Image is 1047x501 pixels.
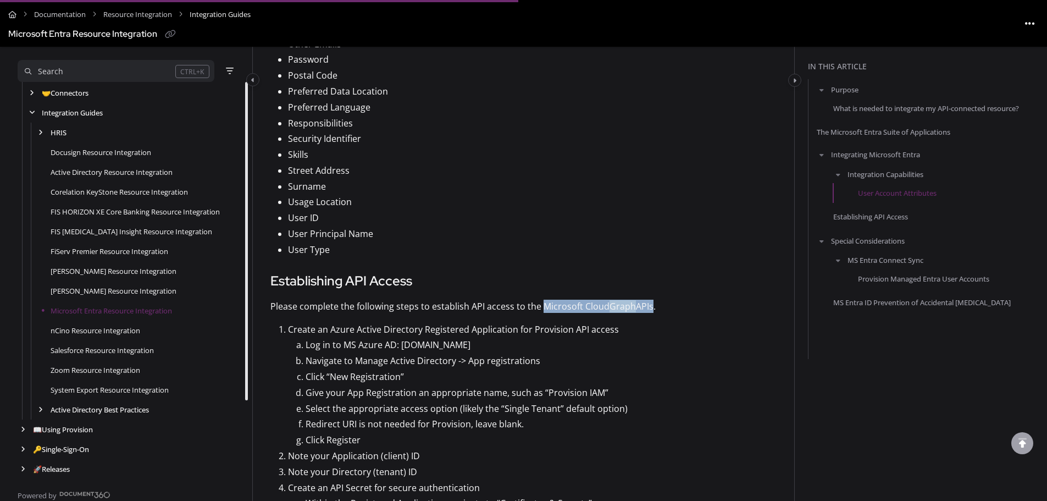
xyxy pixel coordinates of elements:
a: Corelation KeyStone Resource Integration [51,186,188,197]
p: Note your Directory (tenant) ID [288,464,777,480]
span: Integration Guides [190,7,251,23]
a: Releases [33,464,70,475]
p: Create an Azure Active Directory Registered Application for Provision API access [288,322,777,338]
a: Single-Sign-On [33,444,89,455]
a: Connectors [42,87,88,98]
p: Click Register [306,432,777,448]
button: arrow [817,148,827,161]
a: The Microsoft Entra Suite of Applications [817,126,950,137]
a: FIS IBS Insight Resource Integration [51,226,212,237]
a: System Export Resource Integration [51,384,169,395]
a: Resource Integration [103,7,172,23]
div: arrow [26,88,37,98]
p: Log in to MS Azure AD: [DOMAIN_NAME] [306,337,777,353]
img: Document360 [59,492,110,498]
button: arrow [833,168,843,180]
span: 📖 [33,425,42,434]
div: In this article [808,60,1043,73]
span: responsibilities [288,117,353,129]
button: arrow [817,84,827,96]
a: Jack Henry SilverLake Resource Integration [51,266,176,277]
div: Search [38,65,63,78]
div: arrow [35,405,46,415]
button: arrow [817,235,827,247]
a: User Account Attributes [858,187,937,198]
p: Redirect URI is not needed for Provision, leave blank. [306,416,777,432]
span: postal code [288,69,337,81]
button: Copy link of [162,26,179,43]
span: user type [288,244,330,256]
span: preferred language [288,101,370,113]
a: HRIS [51,127,67,138]
a: Provision Managed Entra User Accounts [858,273,989,284]
span: usage location [288,196,352,208]
button: Search [18,60,214,82]
button: Category toggle [246,73,259,86]
span: skills [288,148,308,161]
a: Jack Henry Symitar Resource Integration [51,285,176,296]
a: nCino Resource Integration [51,325,140,336]
a: Integration Guides [42,107,103,118]
span: password [288,53,329,65]
a: Using Provision [33,424,93,435]
span: surname [288,180,326,192]
span: 🔑 [33,444,42,454]
a: Active Directory Best Practices [51,404,149,415]
span: security identifier [288,133,361,145]
button: Category toggle [788,74,801,87]
a: Active Directory Resource Integration [51,167,173,178]
a: Docusign Resource Integration [51,147,151,158]
a: MS Entra ID Prevention of Accidental [MEDICAL_DATA] [833,297,1011,308]
div: arrow [26,108,37,118]
span: user principal name [288,228,373,240]
span: Powered by [18,490,57,501]
a: Integrating Microsoft Entra [831,149,920,160]
mark: Graph [610,300,636,312]
span: other emails [288,38,341,50]
a: MS Entra Connect Sync [847,255,923,266]
p: Please complete the following steps to establish API access to the Microsoft Cloud APIs. [270,300,777,313]
p: Note your Application (client) ID [288,448,777,464]
a: Purpose [831,84,858,95]
a: What is needed to integrate my API-connected resource? [833,103,1019,114]
button: Filter [223,64,236,78]
div: arrow [18,444,29,455]
div: CTRL+K [175,65,209,78]
a: Zoom Resource Integration [51,365,140,376]
a: Integration Capabilities [847,168,923,179]
span: 🚀 [33,464,42,474]
span: preferred data location [288,85,388,97]
a: Salesforce Resource Integration [51,345,154,356]
a: Powered by Document360 - opens in a new tab [18,488,110,501]
div: Microsoft Entra Resource Integration [8,26,157,42]
div: arrow [18,425,29,435]
button: arrow [833,254,843,266]
p: Click “New Registration” [306,369,777,385]
div: scroll to top [1011,432,1033,454]
span: user ID [288,212,319,224]
button: Article more options [1021,14,1039,32]
p: Create an API Secret for secure authentication [288,480,777,496]
div: arrow [35,128,46,138]
a: FiServ Premier Resource Integration [51,246,168,257]
a: Microsoft Entra Resource Integration [51,305,172,316]
span: street address [288,164,350,177]
h3: Establishing API Access [270,271,777,291]
a: Special Considerations [831,235,905,246]
p: Select the appropriate access option (likely the “Single Tenant” default option) [306,401,777,417]
a: FIS HORIZON XE Core Banking Resource Integration [51,206,220,217]
a: Home [8,7,16,23]
a: Establishing API Access [833,211,908,222]
div: arrow [18,464,29,475]
span: 🤝 [42,88,51,98]
p: Give your App Registration an appropriate name, such as “Provision IAM” [306,385,777,401]
p: Navigate to Manage Active Directory -> App registrations [306,353,777,369]
a: Documentation [34,7,86,23]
